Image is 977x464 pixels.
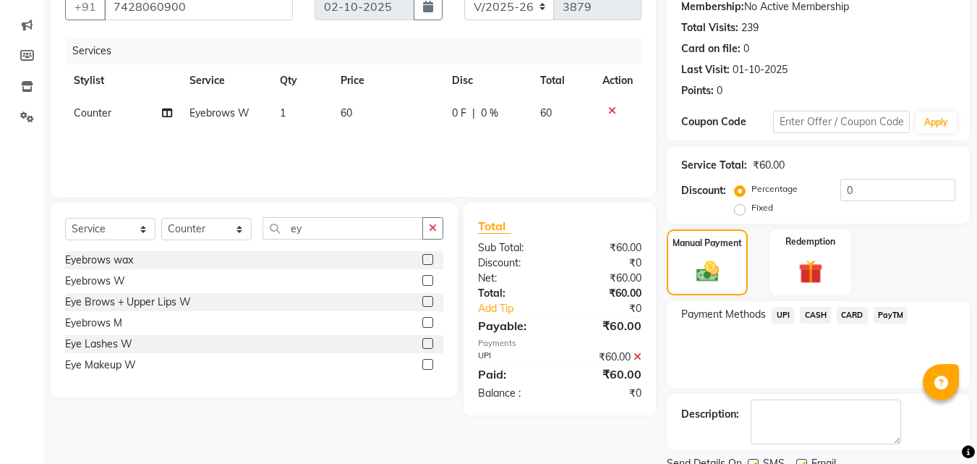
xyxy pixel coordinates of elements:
[560,386,652,401] div: ₹0
[65,316,122,331] div: Eyebrows M
[916,111,957,133] button: Apply
[467,271,560,286] div: Net:
[467,240,560,256] div: Sub Total:
[800,307,831,324] span: CASH
[560,256,652,271] div: ₹0
[594,64,641,97] th: Action
[673,237,742,250] label: Manual Payment
[743,41,749,56] div: 0
[65,295,191,310] div: Eye Brows + Upper Lips W
[681,407,739,422] div: Description:
[874,307,908,324] span: PayTM
[753,158,785,173] div: ₹60.00
[65,337,132,352] div: Eye Lashes W
[467,317,560,334] div: Payable:
[332,64,443,97] th: Price
[773,111,910,133] input: Enter Offer / Coupon Code
[560,317,652,334] div: ₹60.00
[65,274,125,289] div: Eyebrows W
[65,64,181,97] th: Stylist
[467,366,560,383] div: Paid:
[576,301,653,316] div: ₹0
[472,106,475,121] span: |
[560,271,652,286] div: ₹60.00
[681,158,747,173] div: Service Total:
[681,307,766,322] span: Payment Methods
[467,350,560,365] div: UPI
[532,64,594,97] th: Total
[681,83,714,98] div: Points:
[772,307,794,324] span: UPI
[189,106,249,119] span: Eyebrows W
[467,256,560,271] div: Discount:
[443,64,532,97] th: Disc
[280,106,286,119] span: 1
[681,114,772,130] div: Coupon Code
[717,83,722,98] div: 0
[681,41,741,56] div: Card on file:
[263,217,423,240] input: Search or Scan
[751,201,773,214] label: Fixed
[67,38,652,64] div: Services
[467,301,575,316] a: Add Tip
[540,106,552,119] span: 60
[741,20,759,35] div: 239
[181,64,271,97] th: Service
[452,106,466,121] span: 0 F
[681,20,738,35] div: Total Visits:
[560,286,652,301] div: ₹60.00
[751,182,798,195] label: Percentage
[478,337,641,350] div: Payments
[560,240,652,256] div: ₹60.00
[65,358,136,373] div: Eye Makeup W
[689,258,726,284] img: _cash.svg
[733,62,788,77] div: 01-10-2025
[74,106,111,119] span: Counter
[481,106,498,121] span: 0 %
[681,62,730,77] div: Last Visit:
[837,307,868,324] span: CARD
[341,106,352,119] span: 60
[478,219,511,234] span: Total
[65,253,133,268] div: Eyebrows wax
[785,235,835,248] label: Redemption
[467,286,560,301] div: Total:
[560,350,652,365] div: ₹60.00
[467,386,560,401] div: Balance :
[681,183,726,198] div: Discount:
[271,64,331,97] th: Qty
[791,257,830,287] img: _gift.svg
[560,366,652,383] div: ₹60.00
